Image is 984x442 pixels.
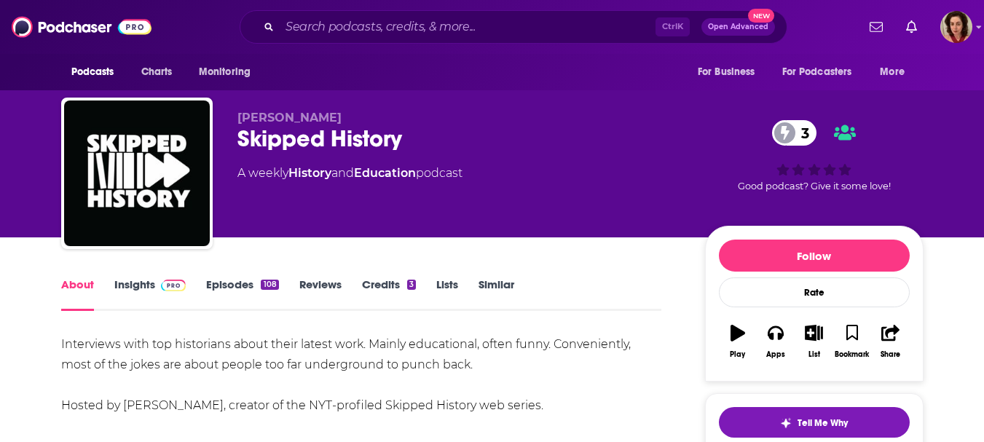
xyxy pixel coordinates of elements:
[835,350,869,359] div: Bookmark
[12,13,151,41] img: Podchaser - Follow, Share and Rate Podcasts
[708,23,768,31] span: Open Advanced
[354,166,416,180] a: Education
[787,120,816,146] span: 3
[871,315,909,368] button: Share
[719,277,910,307] div: Rate
[766,350,785,359] div: Apps
[331,166,354,180] span: and
[61,58,133,86] button: open menu
[261,280,278,290] div: 108
[199,62,251,82] span: Monitoring
[161,280,186,291] img: Podchaser Pro
[870,58,923,86] button: open menu
[698,62,755,82] span: For Business
[808,350,820,359] div: List
[141,62,173,82] span: Charts
[479,277,514,311] a: Similar
[782,62,852,82] span: For Podcasters
[730,350,745,359] div: Play
[436,277,458,311] a: Lists
[189,58,269,86] button: open menu
[64,100,210,246] img: Skipped History
[688,58,774,86] button: open menu
[280,15,656,39] input: Search podcasts, credits, & more...
[132,58,181,86] a: Charts
[719,240,910,272] button: Follow
[900,15,923,39] a: Show notifications dropdown
[773,58,873,86] button: open menu
[772,120,816,146] a: 3
[288,166,331,180] a: History
[206,277,278,311] a: Episodes108
[738,181,891,192] span: Good podcast? Give it some love!
[407,280,416,290] div: 3
[757,315,795,368] button: Apps
[240,10,787,44] div: Search podcasts, credits, & more...
[940,11,972,43] img: User Profile
[748,9,774,23] span: New
[71,62,114,82] span: Podcasts
[940,11,972,43] span: Logged in as hdrucker
[795,315,833,368] button: List
[940,11,972,43] button: Show profile menu
[864,15,889,39] a: Show notifications dropdown
[780,417,792,429] img: tell me why sparkle
[719,407,910,438] button: tell me why sparkleTell Me Why
[880,62,905,82] span: More
[114,277,186,311] a: InsightsPodchaser Pro
[705,111,924,201] div: 3Good podcast? Give it some love!
[719,315,757,368] button: Play
[833,315,871,368] button: Bookmark
[701,18,775,36] button: Open AdvancedNew
[237,165,463,182] div: A weekly podcast
[299,277,342,311] a: Reviews
[881,350,900,359] div: Share
[798,417,848,429] span: Tell Me Why
[362,277,416,311] a: Credits3
[656,17,690,36] span: Ctrl K
[237,111,342,125] span: [PERSON_NAME]
[61,277,94,311] a: About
